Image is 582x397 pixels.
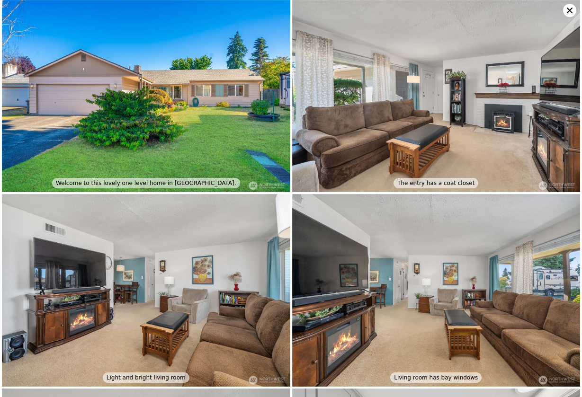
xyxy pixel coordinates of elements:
[390,372,482,383] div: Living room has bay windows
[52,178,240,188] div: Welcome to this lovely one level home in [GEOGRAPHIC_DATA].
[292,194,581,386] img: Living room has bay windows
[103,372,189,383] div: Light and bright living room
[394,178,478,188] div: The entry has a coat closet
[2,194,290,386] img: Light and bright living room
